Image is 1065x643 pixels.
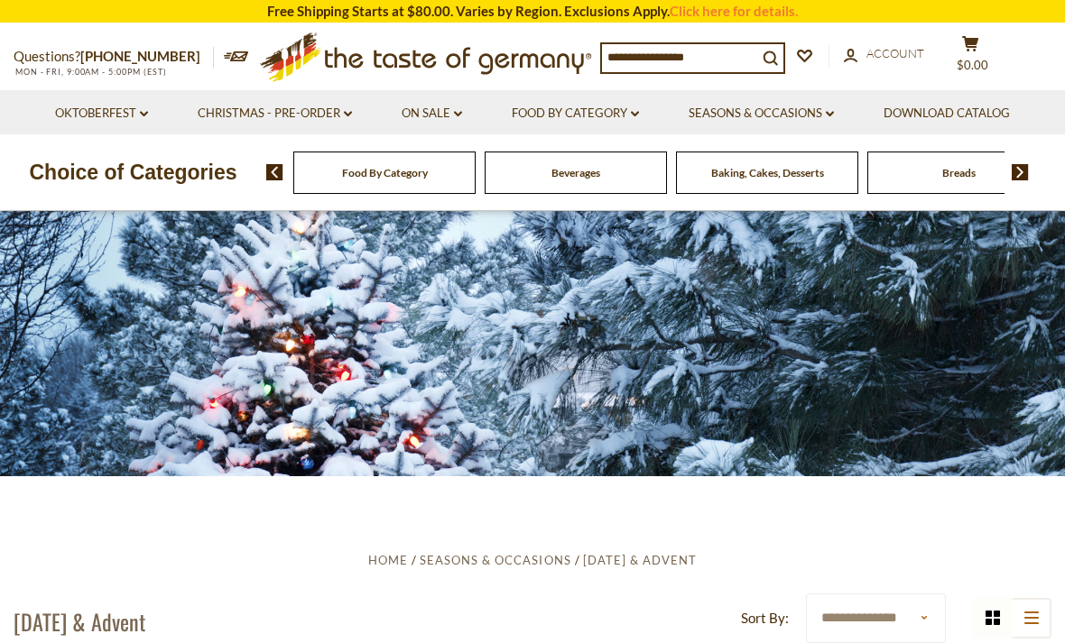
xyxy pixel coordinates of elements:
img: next arrow [1012,164,1029,180]
a: Breads [942,166,976,179]
span: MON - FRI, 9:00AM - 5:00PM (EST) [14,67,167,77]
a: Download Catalog [884,104,1010,124]
a: Seasons & Occasions [420,553,570,567]
a: Seasons & Occasions [689,104,834,124]
span: $0.00 [957,58,988,72]
a: Home [368,553,408,567]
a: Baking, Cakes, Desserts [711,166,824,179]
a: Food By Category [512,104,639,124]
a: On Sale [402,104,462,124]
a: [PHONE_NUMBER] [80,48,200,64]
a: Christmas - PRE-ORDER [198,104,352,124]
span: Account [866,46,924,60]
a: Account [844,44,924,64]
button: $0.00 [943,35,997,80]
a: Oktoberfest [55,104,148,124]
label: Sort By: [741,607,789,629]
a: Click here for details. [670,3,798,19]
a: Food By Category [342,166,428,179]
a: [DATE] & Advent [583,553,697,567]
a: Beverages [551,166,600,179]
img: previous arrow [266,164,283,180]
h1: [DATE] & Advent [14,608,145,635]
p: Questions? [14,45,214,69]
